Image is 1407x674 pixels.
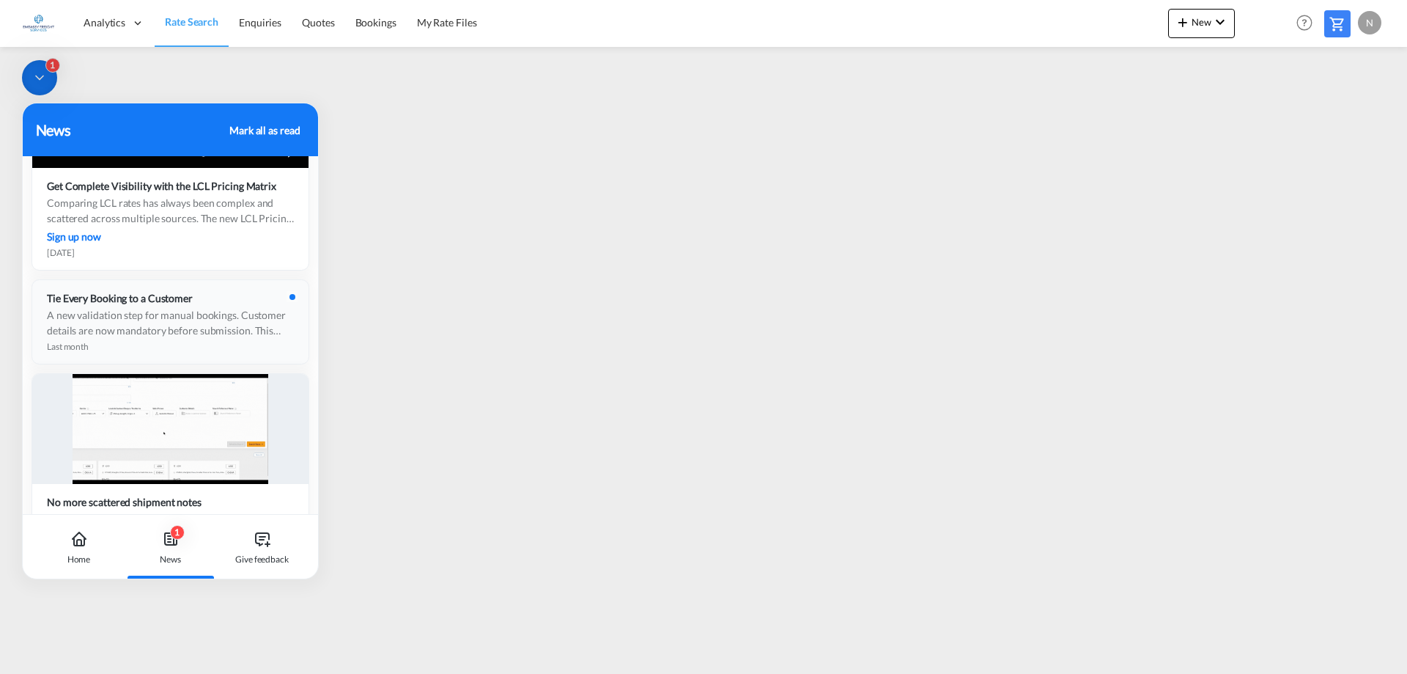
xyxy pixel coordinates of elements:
[1358,11,1381,34] div: N
[239,16,281,29] span: Enquiries
[1292,10,1317,35] span: Help
[1292,10,1324,37] div: Help
[1168,9,1235,38] button: icon-plus 400-fgNewicon-chevron-down
[355,16,396,29] span: Bookings
[1174,16,1229,28] span: New
[22,7,55,40] img: 6a2c35f0b7c411ef99d84d375d6e7407.jpg
[417,16,477,29] span: My Rate Files
[84,15,125,30] span: Analytics
[1211,13,1229,31] md-icon: icon-chevron-down
[11,597,62,652] iframe: Chat
[1174,13,1192,31] md-icon: icon-plus 400-fg
[302,16,334,29] span: Quotes
[165,15,218,28] span: Rate Search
